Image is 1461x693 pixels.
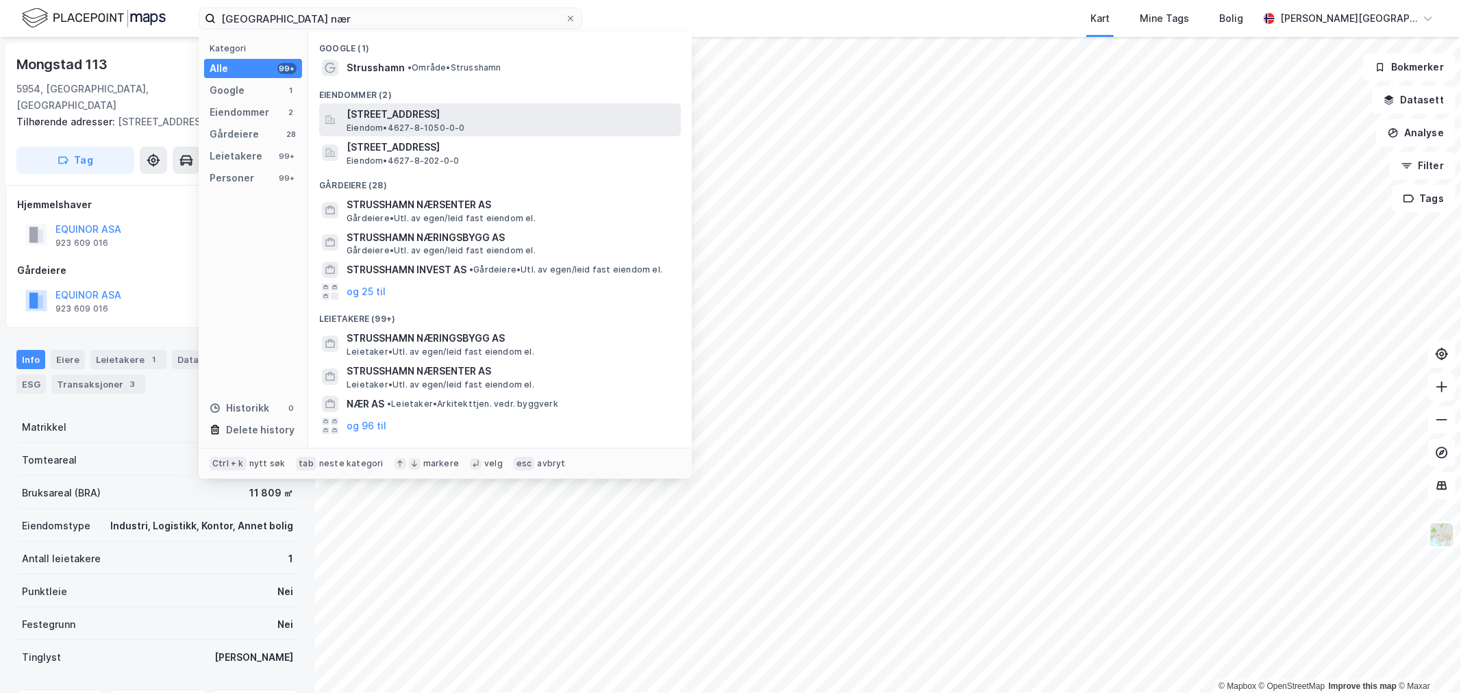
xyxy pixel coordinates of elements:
div: Historikk [210,400,269,416]
div: 3 [126,377,140,391]
div: Google (1) [308,32,692,57]
div: Tinglyst [22,649,61,666]
div: Industri, Logistikk, Kontor, Annet bolig [110,518,293,534]
div: Google [210,82,245,99]
div: 1 [288,551,293,567]
div: Tomteareal [22,452,77,468]
div: Gårdeiere (28) [308,169,692,194]
a: Improve this map [1329,681,1397,691]
div: Eiere [51,350,85,369]
span: Eiendom • 4627-8-202-0-0 [347,155,459,166]
button: Filter [1390,152,1456,179]
span: STRUSSHAMN NÆRSENTER AS [347,197,675,213]
div: 923 609 016 [55,303,108,314]
div: Nei [277,583,293,600]
div: velg [484,458,503,469]
button: Analyse [1376,119,1456,147]
div: 1 [286,85,297,96]
span: NÆR AS [347,396,384,412]
div: Eiendommer [210,104,269,121]
div: Eiendommer (2) [308,79,692,103]
div: Punktleie [22,583,67,600]
button: Tag [16,147,134,174]
div: 28 [286,129,297,140]
input: Søk på adresse, matrikkel, gårdeiere, leietakere eller personer [216,8,565,29]
button: og 96 til [347,418,386,434]
div: [PERSON_NAME][GEOGRAPHIC_DATA] [1280,10,1417,27]
div: Leietakere [210,148,262,164]
span: Eiendom • 4627-8-1050-0-0 [347,123,465,134]
div: 5954, [GEOGRAPHIC_DATA], [GEOGRAPHIC_DATA] [16,81,238,114]
div: 99+ [277,151,297,162]
div: Matrikkel [22,419,66,436]
div: markere [423,458,459,469]
span: Gårdeiere • Utl. av egen/leid fast eiendom el. [347,213,536,224]
a: OpenStreetMap [1259,681,1325,691]
div: Alle [210,60,228,77]
span: STRUSSHAMN INVEST AS [347,262,466,278]
div: Ctrl + k [210,457,247,470]
span: STRUSSHAMN NÆRSENTER AS [347,363,675,379]
span: Gårdeiere • Utl. av egen/leid fast eiendom el. [469,264,662,275]
img: Z [1429,522,1455,548]
div: Leietakere [90,350,166,369]
span: • [387,399,391,409]
button: Bokmerker [1363,53,1456,81]
button: Tags [1392,185,1456,212]
div: 1 [147,353,161,366]
div: 2 [286,107,297,118]
span: Strusshamn [347,60,405,76]
div: Bolig [1219,10,1243,27]
div: ESG [16,375,46,394]
div: [PERSON_NAME] [214,649,293,666]
span: Leietaker • Utl. av egen/leid fast eiendom el. [347,346,534,357]
div: Mongstad 113 [16,53,110,75]
div: Mine Tags [1140,10,1189,27]
div: Hjemmelshaver [17,197,298,213]
img: logo.f888ab2527a4732fd821a326f86c7f29.svg [22,6,166,30]
button: Datasett [1372,86,1456,114]
div: tab [296,457,316,470]
div: 99+ [277,63,297,74]
span: • [469,264,473,275]
span: Gårdeiere • Utl. av egen/leid fast eiendom el. [347,245,536,256]
div: 11 809 ㎡ [249,485,293,501]
div: nytt søk [249,458,286,469]
div: esc [514,457,535,470]
a: Mapbox [1219,681,1256,691]
div: Leietakere (99+) [308,303,692,327]
div: Antall leietakere [22,551,101,567]
iframe: Chat Widget [1393,627,1461,693]
div: Delete history [226,422,295,438]
div: neste kategori [319,458,384,469]
div: Festegrunn [22,616,75,633]
span: STRUSSHAMN NÆRINGSBYGG AS [347,229,675,246]
div: Datasett [172,350,223,369]
div: avbryt [537,458,565,469]
div: Personer [210,170,254,186]
div: Gårdeiere [210,126,259,142]
span: • [408,62,412,73]
span: Leietaker • Utl. av egen/leid fast eiendom el. [347,379,534,390]
div: Transaksjoner [51,375,145,394]
div: 0 [286,403,297,414]
div: [STREET_ADDRESS] [16,114,288,130]
span: Område • Strusshamn [408,62,501,73]
span: Tilhørende adresser: [16,116,118,127]
span: Leietaker • Arkitekttjen. vedr. byggverk [387,399,558,409]
span: STRUSSHAMN NÆRINGSBYGG AS [347,330,675,346]
div: 923 609 016 [55,238,108,249]
div: Bruksareal (BRA) [22,485,101,501]
div: Info [16,350,45,369]
div: Nei [277,616,293,633]
div: Kategori [210,43,302,53]
div: Kart [1090,10,1110,27]
span: [STREET_ADDRESS] [347,139,675,155]
button: og 25 til [347,283,386,300]
span: [STREET_ADDRESS] [347,106,675,123]
div: Eiendomstype [22,518,90,534]
div: 99+ [277,173,297,184]
div: Gårdeiere [17,262,298,279]
div: Personer (99+) [308,437,692,462]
